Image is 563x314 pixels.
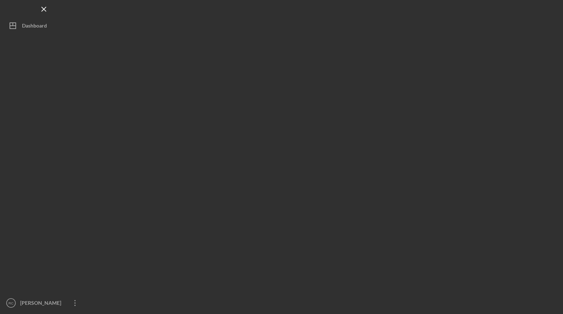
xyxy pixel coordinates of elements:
[4,18,84,33] button: Dashboard
[8,301,14,305] text: RC
[22,18,47,35] div: Dashboard
[4,296,84,310] button: RC[PERSON_NAME]
[18,296,66,312] div: [PERSON_NAME]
